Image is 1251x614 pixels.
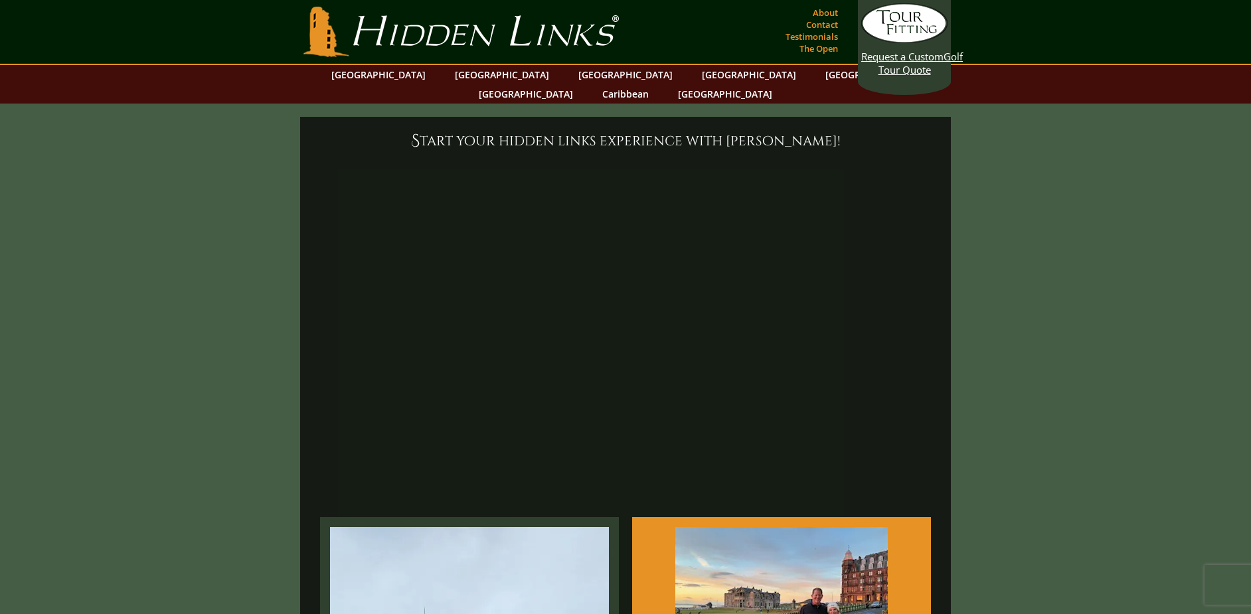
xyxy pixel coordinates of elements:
a: Contact [803,15,841,34]
span: Request a Custom [861,50,944,63]
a: Request a CustomGolf Tour Quote [861,3,948,76]
h6: Start your Hidden Links experience with [PERSON_NAME]! [313,130,938,151]
a: [GEOGRAPHIC_DATA] [695,65,803,84]
a: Testimonials [782,27,841,46]
a: Caribbean [596,84,655,104]
a: [GEOGRAPHIC_DATA] [472,84,580,104]
a: [GEOGRAPHIC_DATA] [448,65,556,84]
a: [GEOGRAPHIC_DATA] [325,65,432,84]
a: [GEOGRAPHIC_DATA] [819,65,926,84]
a: [GEOGRAPHIC_DATA] [671,84,779,104]
a: [GEOGRAPHIC_DATA] [572,65,679,84]
iframe: Start your Hidden Links experience with Sir Nick! [313,159,938,510]
a: About [809,3,841,22]
a: The Open [796,39,841,58]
